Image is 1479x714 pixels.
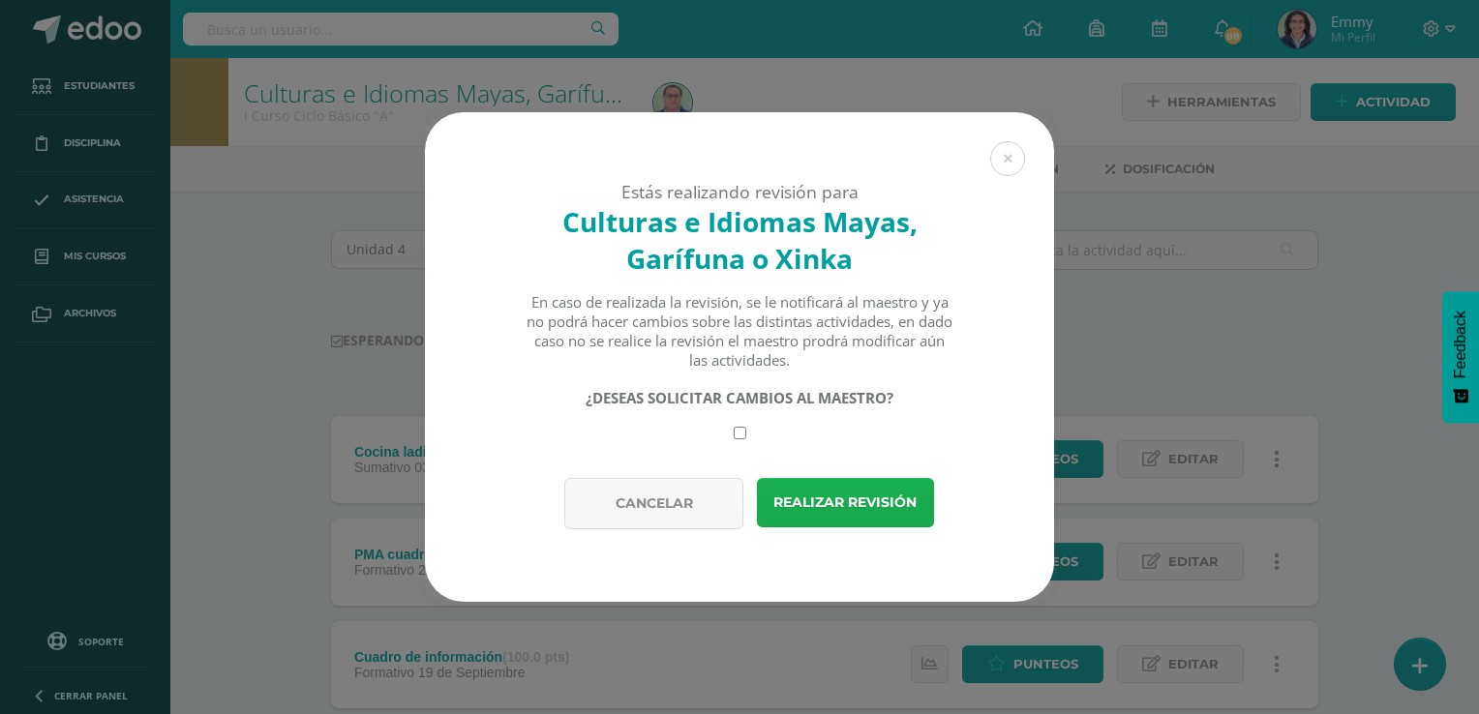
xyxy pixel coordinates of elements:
[526,292,954,370] div: En caso de realizada la revisión, se le notificará al maestro y ya no podrá hacer cambios sobre l...
[757,478,934,527] button: Realizar revisión
[1452,311,1469,378] span: Feedback
[586,388,893,407] strong: ¿DESEAS SOLICITAR CAMBIOS AL MAESTRO?
[459,180,1020,203] div: Estás realizando revisión para
[564,478,743,529] button: Cancelar
[562,203,918,277] strong: Culturas e Idiomas Mayas, Garífuna o Xinka
[734,427,746,439] input: Require changes
[1442,291,1479,423] button: Feedback - Mostrar encuesta
[990,141,1025,176] button: Close (Esc)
